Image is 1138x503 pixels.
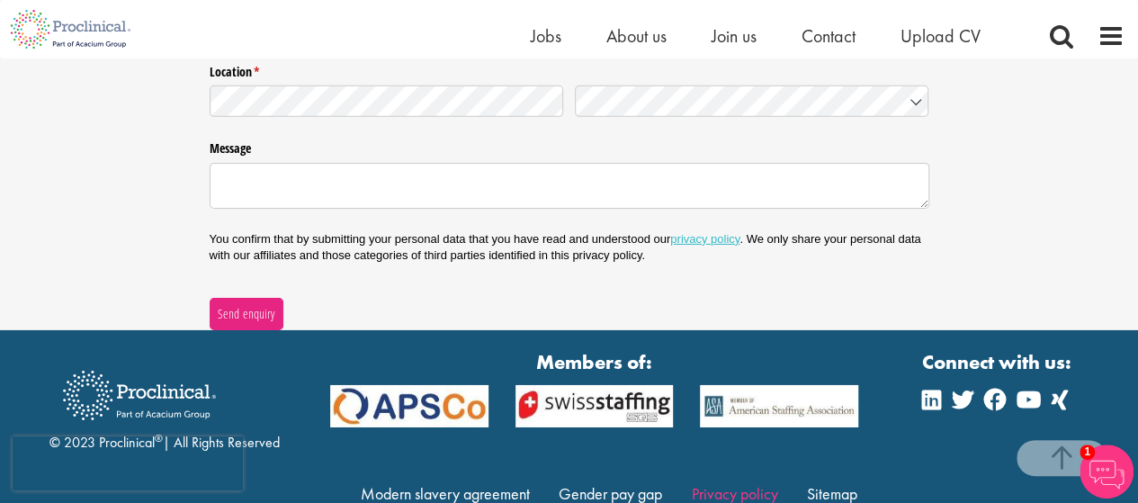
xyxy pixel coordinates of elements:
legend: Location [210,57,929,80]
strong: Connect with us: [922,348,1075,376]
a: Join us [712,24,757,48]
img: APSCo [686,385,872,427]
input: Country [575,85,929,116]
strong: Members of: [330,348,859,376]
span: Send enquiry [217,304,275,324]
img: APSCo [317,385,502,427]
button: Send enquiry [210,298,283,330]
span: 1 [1080,445,1095,460]
div: © 2023 Proclinical | All Rights Reserved [49,357,280,454]
a: Upload CV [901,24,981,48]
img: APSCo [502,385,687,427]
p: You confirm that by submitting your personal data that you have read and understood our . We only... [210,231,929,264]
a: Jobs [531,24,561,48]
img: Chatbot [1080,445,1134,499]
input: State / Province / Region [210,85,564,116]
a: About us [606,24,667,48]
a: privacy policy [670,232,739,246]
iframe: reCAPTCHA [13,436,243,490]
a: Contact [802,24,856,48]
sup: ® [155,431,163,445]
img: Proclinical Recruitment [49,358,229,433]
label: Message [210,133,929,157]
